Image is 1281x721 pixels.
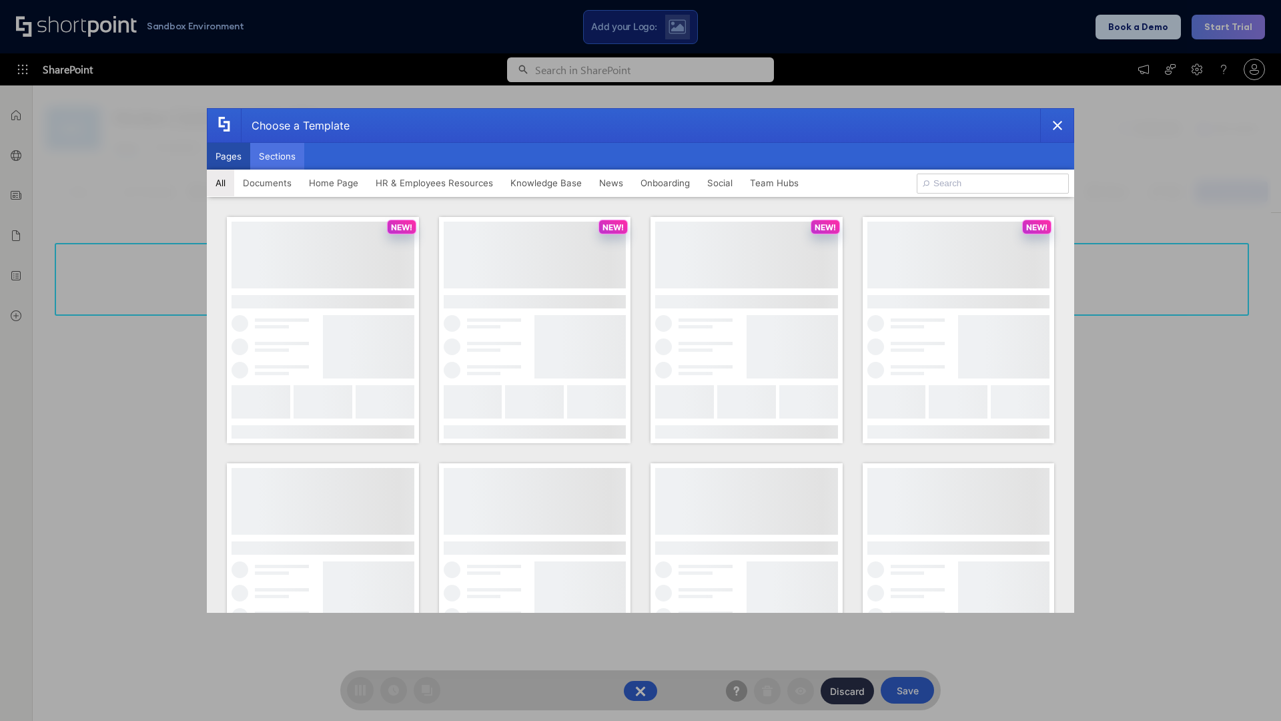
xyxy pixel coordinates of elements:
[300,170,367,196] button: Home Page
[699,170,741,196] button: Social
[207,170,234,196] button: All
[207,143,250,170] button: Pages
[250,143,304,170] button: Sections
[502,170,590,196] button: Knowledge Base
[602,222,624,232] p: NEW!
[234,170,300,196] button: Documents
[1026,222,1047,232] p: NEW!
[1214,657,1281,721] iframe: Chat Widget
[632,170,699,196] button: Onboarding
[741,170,807,196] button: Team Hubs
[590,170,632,196] button: News
[917,174,1069,194] input: Search
[391,222,412,232] p: NEW!
[207,108,1074,613] div: template selector
[367,170,502,196] button: HR & Employees Resources
[241,109,350,142] div: Choose a Template
[815,222,836,232] p: NEW!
